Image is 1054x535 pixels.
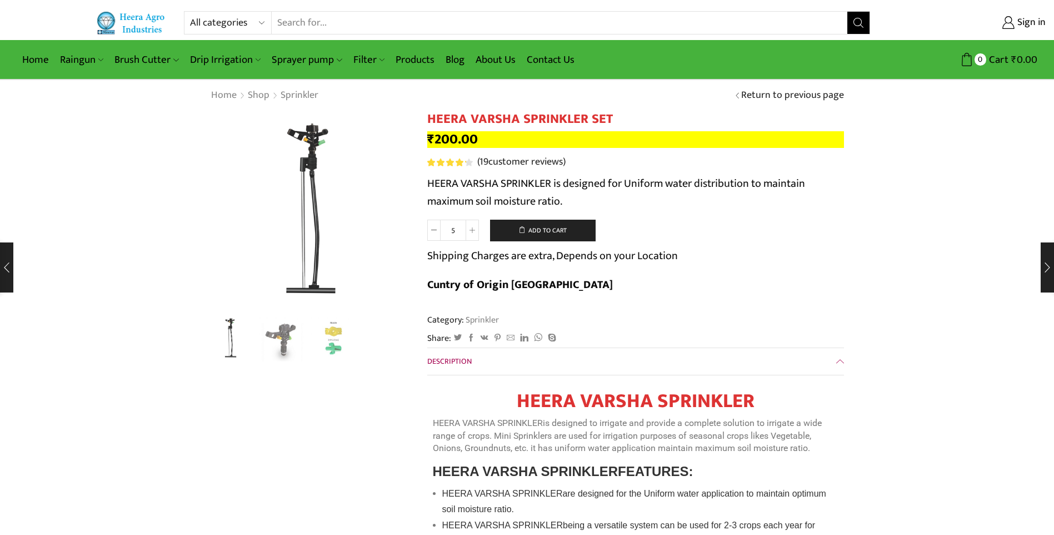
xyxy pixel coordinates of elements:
span: HEERA VARSHA SPRINKLER [442,489,563,498]
a: Shop [247,88,270,103]
a: Home [17,47,54,73]
a: 0 Cart ₹0.00 [881,49,1037,70]
a: Products [390,47,440,73]
span: 0 [975,53,986,65]
nav: Breadcrumb [211,88,319,103]
span: are designed for the Uniform water application to maintain optimum soil moisture ratio. [442,489,826,514]
li: 3 / 3 [311,317,357,361]
span: Cart [986,52,1008,67]
b: Cuntry of Origin [GEOGRAPHIC_DATA] [427,275,613,294]
a: Sprinkler [280,88,319,103]
strong: HEERA VARSHA SPRINKLER [517,384,755,418]
a: About Us [470,47,521,73]
a: Blog [440,47,470,73]
img: Impact Mini Sprinkler [211,111,411,311]
a: 1 [259,317,305,363]
span: Category: [427,314,499,326]
a: Contact Us [521,47,580,73]
span: Sign in [1015,16,1046,30]
div: Rated 4.37 out of 5 [427,158,472,166]
a: Home [211,88,237,103]
a: Brush Cutter [109,47,184,73]
span: HEERA VARSHA SPRINKLER is designed for Uniform water distribution to maintain maximum soil moistu... [427,174,805,211]
a: Description [427,348,844,375]
b: FEATURES: [618,464,693,479]
span: Share: [427,332,451,345]
span: Description [427,355,472,368]
span: HEERA VARSHA SPRINKLER [433,418,543,428]
h1: HEERA VARSHA SPRINKLER SET [427,111,844,127]
span: ₹ [1011,51,1017,68]
bdi: 200.00 [427,128,478,151]
input: Search for... [272,12,847,34]
a: Filter [348,47,390,73]
a: nozzle [311,317,357,363]
span: 19 [427,158,474,166]
p: Shipping Charges are extra, Depends on your Location [427,247,678,265]
span: Rated out of 5 based on customer ratings [427,158,467,166]
button: Search button [847,12,870,34]
img: Impact Mini Sprinkler [208,315,254,361]
bdi: 0.00 [1011,51,1037,68]
span: ₹ [427,128,434,151]
li: 2 / 3 [259,317,305,361]
li: 1 / 3 [208,317,254,361]
a: Sprinkler [464,313,499,327]
a: Return to previous page [741,88,844,103]
a: Raingun [54,47,109,73]
input: Product quantity [441,220,466,241]
span: HEERA VARSHA SPRINKLER [433,464,618,479]
span: is designed to irrigate and provide a complete solution to irrigate a wide range of crops. Mini S... [433,418,822,454]
a: Drip Irrigation [184,47,266,73]
a: (19customer reviews) [477,155,566,170]
span: HEERA VARSHA SPRINKLER [442,521,563,530]
a: Sign in [887,13,1046,33]
span: 19 [479,153,488,170]
div: 1 / 3 [211,111,411,311]
a: Sprayer pump [266,47,347,73]
button: Add to cart [490,220,596,242]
